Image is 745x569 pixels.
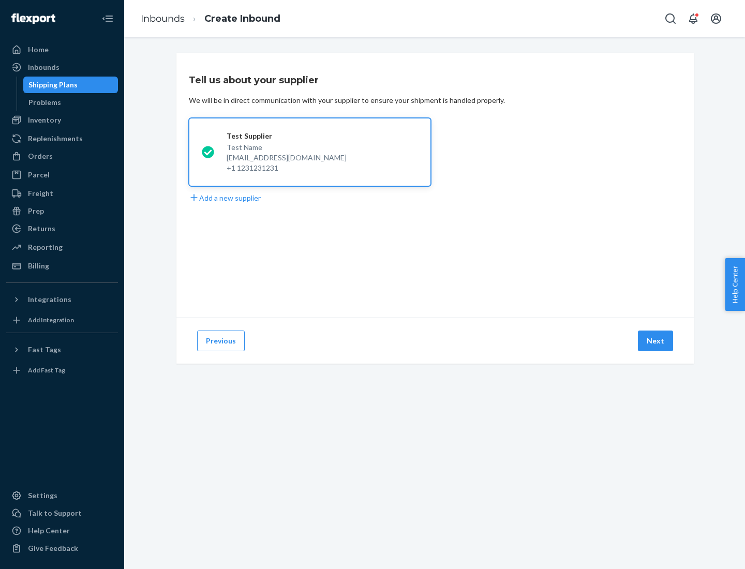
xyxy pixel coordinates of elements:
button: Open notifications [683,8,704,29]
div: Replenishments [28,133,83,144]
div: Problems [28,97,61,108]
ol: breadcrumbs [132,4,289,34]
button: Close Navigation [97,8,118,29]
div: Parcel [28,170,50,180]
a: Billing [6,258,118,274]
button: Next [638,331,673,351]
div: Fast Tags [28,345,61,355]
div: Add Fast Tag [28,366,65,375]
a: Returns [6,220,118,237]
a: Inventory [6,112,118,128]
a: Home [6,41,118,58]
a: Prep [6,203,118,219]
div: Returns [28,223,55,234]
div: Reporting [28,242,63,252]
div: Billing [28,261,49,271]
a: Replenishments [6,130,118,147]
div: Prep [28,206,44,216]
div: Give Feedback [28,543,78,553]
div: Add Integration [28,316,74,324]
button: Add a new supplier [189,192,261,203]
a: Freight [6,185,118,202]
a: Settings [6,487,118,504]
img: Flexport logo [11,13,55,24]
div: Shipping Plans [28,80,78,90]
button: Open Search Box [660,8,681,29]
div: Freight [28,188,53,199]
div: We will be in direct communication with your supplier to ensure your shipment is handled properly. [189,95,505,106]
a: Add Integration [6,312,118,328]
a: Create Inbound [204,13,280,24]
div: Help Center [28,526,70,536]
div: Home [28,44,49,55]
a: Shipping Plans [23,77,118,93]
h3: Tell us about your supplier [189,73,319,87]
a: Help Center [6,522,118,539]
a: Orders [6,148,118,164]
div: Inventory [28,115,61,125]
div: Integrations [28,294,71,305]
button: Previous [197,331,245,351]
a: Talk to Support [6,505,118,521]
a: Reporting [6,239,118,256]
button: Open account menu [706,8,726,29]
button: Give Feedback [6,540,118,557]
div: Inbounds [28,62,59,72]
button: Help Center [725,258,745,311]
div: Orders [28,151,53,161]
a: Add Fast Tag [6,362,118,379]
a: Inbounds [141,13,185,24]
a: Inbounds [6,59,118,76]
div: Talk to Support [28,508,82,518]
button: Fast Tags [6,341,118,358]
button: Integrations [6,291,118,308]
div: Settings [28,490,57,501]
a: Problems [23,94,118,111]
a: Parcel [6,167,118,183]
